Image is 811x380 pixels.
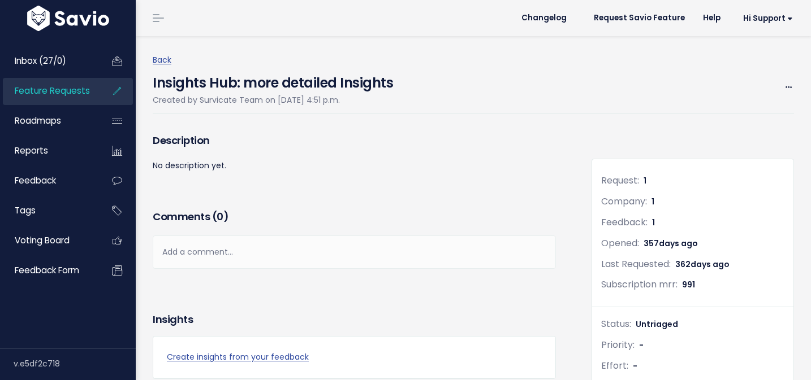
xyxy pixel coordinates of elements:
span: Voting Board [15,234,70,246]
span: Feedback: [601,216,648,229]
h3: Description [153,133,556,148]
span: 1 [652,196,654,207]
span: 357 [644,238,698,249]
span: days ago [659,238,698,249]
div: v.e5df2c718 [14,349,136,378]
span: Changelog [521,14,567,22]
span: 362 [675,259,730,270]
a: Roadmaps [3,108,94,134]
span: Last Requested: [601,257,671,270]
span: 1 [644,175,646,186]
span: Roadmaps [15,115,61,126]
span: Untriaged [636,318,678,330]
a: Help [694,10,730,27]
span: Feedback form [15,264,79,276]
a: Hi Support [730,10,802,27]
span: - [633,360,637,372]
span: 1 [652,217,655,228]
span: Reports [15,145,48,156]
span: Effort: [601,359,628,372]
img: logo-white.9d6f32f41409.svg [24,6,112,31]
span: Hi Support [743,14,793,23]
span: Feedback [15,174,56,186]
span: Request: [601,174,639,187]
span: Inbox (27/0) [15,55,66,67]
a: Feedback form [3,257,94,283]
a: Reports [3,138,94,164]
a: Tags [3,198,94,224]
span: Priority: [601,338,635,351]
div: Add a comment... [153,235,556,269]
span: Company: [601,195,647,208]
a: Request Savio Feature [585,10,694,27]
a: Create insights from your feedback [167,350,542,364]
p: No description yet. [153,159,556,173]
span: Subscription mrr: [601,278,678,291]
a: Back [153,54,171,65]
span: Feature Requests [15,85,90,97]
a: Feature Requests [3,78,94,104]
span: - [639,339,644,351]
h4: Insights Hub: more detailed Insights [153,67,393,93]
span: days ago [691,259,730,270]
span: 991 [682,279,695,290]
span: Created by Survicate Team on [DATE] 4:51 p.m. [153,94,340,106]
a: Inbox (27/0) [3,48,94,74]
span: Tags [15,204,36,216]
span: 0 [217,209,223,224]
a: Feedback [3,168,94,194]
span: Opened: [601,237,639,250]
a: Voting Board [3,228,94,254]
span: Status: [601,317,631,330]
h3: Insights [153,312,193,327]
h3: Comments ( ) [153,209,556,225]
